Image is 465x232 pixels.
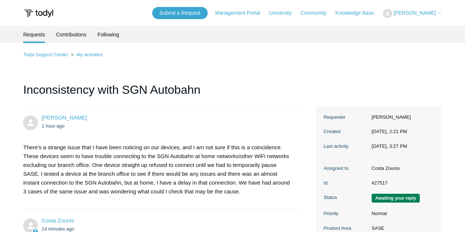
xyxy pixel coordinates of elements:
time: 08/18/2025, 15:27 [372,143,407,149]
a: [PERSON_NAME] [42,114,87,121]
time: 08/18/2025, 14:21 [42,123,64,129]
span: We are waiting for you to respond [372,194,420,203]
dt: Last activity [323,143,368,150]
a: University [269,9,299,17]
dd: [PERSON_NAME] [368,114,434,121]
dt: Priority [323,210,368,217]
a: Contributions [56,26,86,43]
li: My activities [69,52,103,57]
dt: Assigned to [323,165,368,172]
a: Todyl Support Center [23,52,68,57]
dd: SASE [368,225,434,232]
dd: #27517 [368,179,434,187]
dd: Normal [368,210,434,217]
p: There's a strange issue that I have been noticing on our devices, and I am not sure if this is a ... [23,143,292,196]
dt: Id [323,179,368,187]
li: Requests [23,26,45,43]
span: Rick Sunwoo [42,114,87,121]
img: Todyl Support Center Help Center home page [23,7,54,20]
a: Knowledge Base [335,9,381,17]
span: [PERSON_NAME] [394,10,436,16]
time: 08/18/2025, 14:21 [372,129,407,134]
a: My activities [76,52,103,57]
a: Management Portal [215,9,267,17]
button: [PERSON_NAME] [383,9,442,18]
dt: Status [323,194,368,201]
time: 08/18/2025, 15:27 [42,226,74,232]
a: Community [300,9,334,17]
a: Submit a Request [152,7,208,19]
a: Costa Zounis [42,217,74,224]
dd: Costa Zounis [368,165,434,172]
dt: Created [323,128,368,135]
dt: Requester [323,114,368,121]
h1: Inconsistency with SGN Autobahn [23,81,299,106]
a: Following [97,26,119,43]
li: Todyl Support Center [23,52,69,57]
dt: Product Area [323,225,368,232]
